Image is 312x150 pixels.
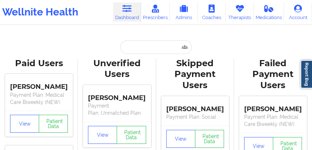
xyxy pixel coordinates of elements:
div: Paid Users [5,58,73,69]
a: Medications [254,3,284,22]
div: Failed Payment Users [239,58,307,91]
a: Report Bug [301,60,312,88]
div: [PERSON_NAME] [88,88,146,102]
div: [PERSON_NAME] [166,100,224,113]
p: Payment Plan : Social [166,113,224,121]
div: Unverified Users [83,58,151,80]
div: Skipped Payment Users [161,58,229,91]
button: View [88,126,117,144]
div: [PERSON_NAME] [244,100,302,113]
a: Coaches [198,3,226,22]
div: [PERSON_NAME] [10,78,68,91]
button: Patient Data [195,130,224,148]
button: Patient Data [117,126,146,144]
a: Dashboard [113,3,141,22]
a: Account [284,3,312,22]
a: Therapists [226,3,254,22]
button: Patient Data [39,115,68,133]
p: Payment Plan : Medical Care Biweekly (NEW) [10,91,68,106]
p: Payment Plan : Medical Care Biweekly (NEW) [244,113,302,128]
a: Prescribers [141,3,170,22]
a: Admins [170,3,198,22]
button: View [10,115,39,133]
button: View [166,130,195,148]
p: Payment Plan : Unmatched Plan [88,102,146,117]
